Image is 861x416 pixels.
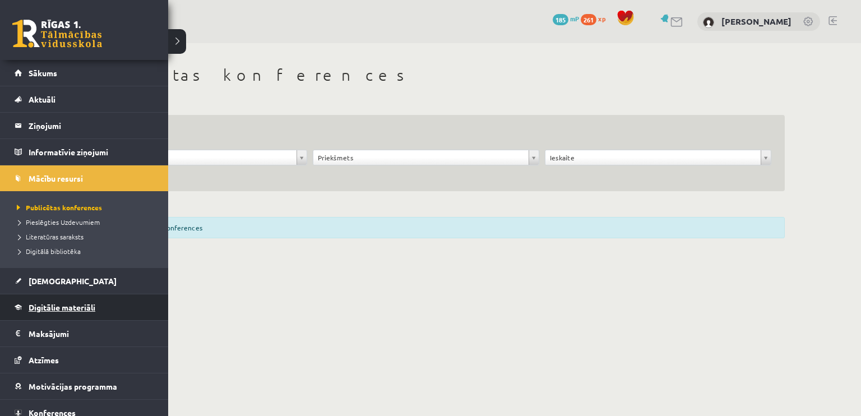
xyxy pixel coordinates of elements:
span: Priekšmets [318,150,524,165]
a: Sākums [15,60,154,86]
a: Publicētas konferences [14,202,157,212]
a: Literatūras saraksts [14,232,157,242]
a: Digitālā bibliotēka [14,246,157,256]
a: Rīgas 1. Tālmācības vidusskola [12,20,102,48]
span: mP [570,14,579,23]
span: Digitālie materiāli [29,302,95,312]
div: Izvēlies filtrus, lai apskatītu konferences [67,217,785,238]
span: Literatūras saraksts [14,232,84,241]
span: Digitālā bibliotēka [14,247,81,256]
a: 185 mP [553,14,579,23]
legend: Informatīvie ziņojumi [29,139,154,165]
span: Aktuāli [29,94,55,104]
a: [PERSON_NAME] [721,16,791,27]
img: Dāvids Meņšovs [703,17,714,28]
span: 185 [553,14,568,25]
span: Publicētas konferences [14,203,102,212]
a: Mācību resursi [15,165,154,191]
a: Atzīmes [15,347,154,373]
span: Sākums [29,68,57,78]
a: Priekšmets [313,150,539,165]
a: Maksājumi [15,321,154,346]
span: Pieslēgties Uzdevumiem [14,218,100,227]
a: Pieslēgties Uzdevumiem [14,217,157,227]
a: [DEMOGRAPHIC_DATA] [15,268,154,294]
a: Aktuāli [15,86,154,112]
legend: Ziņojumi [29,113,154,138]
span: Klase [86,150,292,165]
a: Informatīvie ziņojumi [15,139,154,165]
span: Ieskaite [550,150,756,165]
a: Motivācijas programma [15,373,154,399]
span: Mācību resursi [29,173,83,183]
a: 261 xp [581,14,611,23]
span: Atzīmes [29,355,59,365]
span: [DEMOGRAPHIC_DATA] [29,276,117,286]
legend: Maksājumi [29,321,154,346]
h1: Publicētas konferences [67,66,785,85]
a: Klase [81,150,307,165]
span: Motivācijas programma [29,381,117,391]
a: Digitālie materiāli [15,294,154,320]
h3: Filtrs: [81,128,758,144]
span: 261 [581,14,596,25]
span: xp [598,14,605,23]
a: Ziņojumi [15,113,154,138]
a: Ieskaite [545,150,771,165]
